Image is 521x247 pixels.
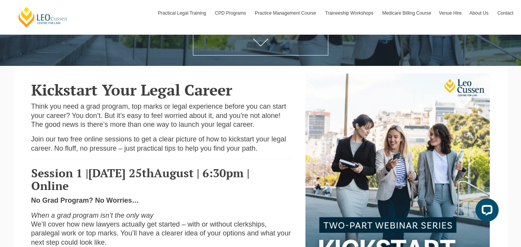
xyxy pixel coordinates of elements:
span: . No fluff, no pressure – just practical tips to help you find your path. [51,145,258,152]
span: Session 1 | [31,165,88,181]
a: About Us [465,2,493,24]
a: CPD Programs [211,2,251,24]
span: No Grad Program? No Worries… [31,197,139,204]
a: Traineeship Workshops [321,2,378,24]
a: Contact [494,2,517,24]
span: Think you need a grad program, top marks or legal experience before you can start your career? Yo... [31,102,286,128]
a: Practical Legal Training [154,2,211,24]
a: [PERSON_NAME] Centre for Law [17,6,69,28]
span: We’ll cover how new lawyers actually get started – with or without clerkships, paralegal work or ... [31,220,291,246]
span: Join our two free online sessions to get a clear picture of how to kickstart your legal career [31,135,286,152]
span: th [142,165,154,181]
span: August | 6:30pm | Online [31,165,250,193]
span: When a grad program isn’t the only way [31,212,153,219]
a: Practice Management Course [251,2,321,24]
iframe: LiveChat chat widget [469,195,502,228]
span: [DATE] 25 [88,165,142,181]
h2: Kickstart Your Legal Career [31,81,294,98]
a: Venue Hire [435,2,465,24]
a: Medicare Billing Course [378,2,435,24]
